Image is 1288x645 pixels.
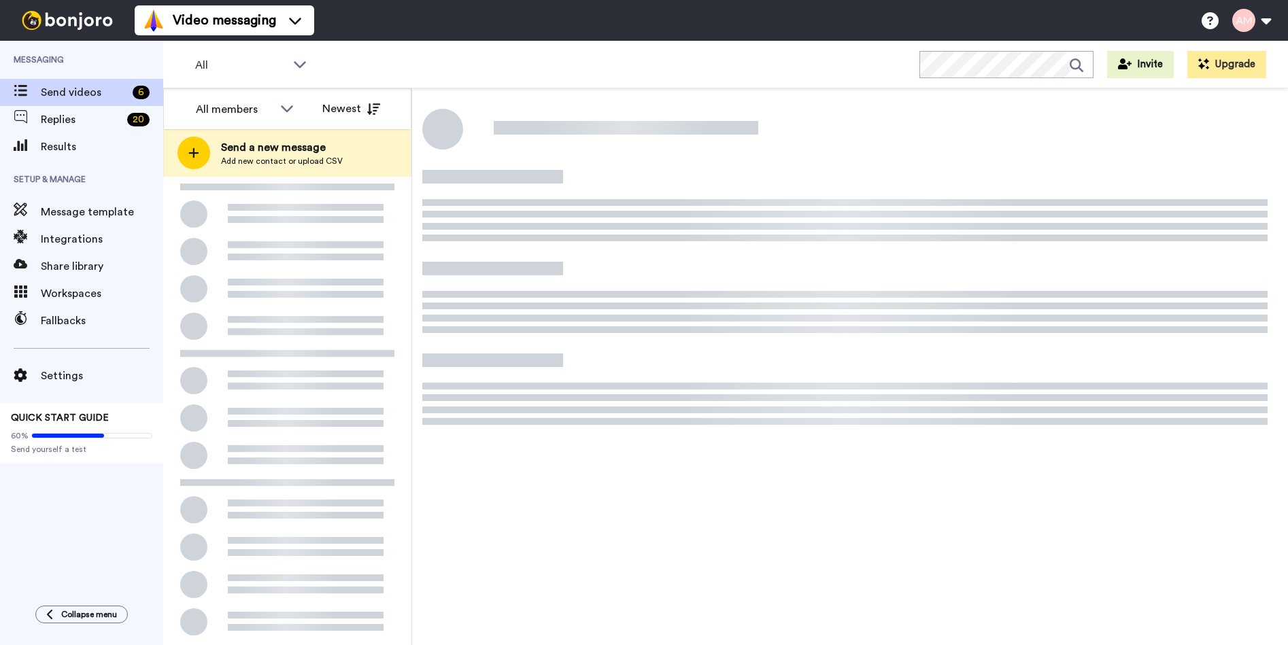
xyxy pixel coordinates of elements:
div: 20 [127,113,150,126]
span: Send yourself a test [11,444,152,455]
span: Send videos [41,84,127,101]
span: QUICK START GUIDE [11,413,109,423]
span: Message template [41,204,163,220]
span: Share library [41,258,163,275]
span: Results [41,139,163,155]
span: Collapse menu [61,609,117,620]
img: bj-logo-header-white.svg [16,11,118,30]
button: Upgrade [1187,51,1266,78]
span: Fallbacks [41,313,163,329]
span: All [195,57,286,73]
span: Settings [41,368,163,384]
button: Invite [1107,51,1174,78]
span: Send a new message [221,139,343,156]
button: Collapse menu [35,606,128,623]
span: Workspaces [41,285,163,302]
div: All members [196,101,273,118]
span: Replies [41,111,122,128]
span: 60% [11,430,29,441]
span: Add new contact or upload CSV [221,156,343,167]
span: Integrations [41,231,163,247]
span: Video messaging [173,11,276,30]
div: 6 [133,86,150,99]
button: Newest [312,95,390,122]
img: vm-color.svg [143,10,165,31]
